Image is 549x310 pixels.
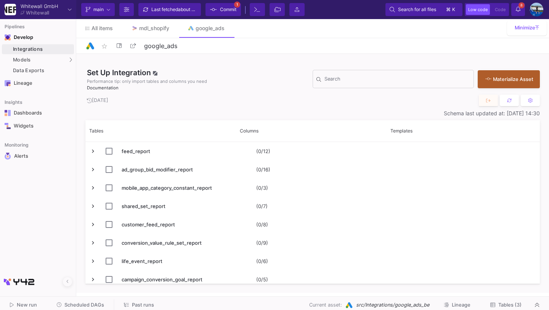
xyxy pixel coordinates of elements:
div: google_ads [196,25,225,31]
a: Data Exports [2,66,74,76]
y42-source-table-renderer: campaign_conversion_goal_report [122,276,202,283]
y42-import-column-renderer: (0/5) [256,276,268,283]
span: 8 [518,2,525,8]
span: [DATE] [87,97,108,103]
a: Integrations [2,44,74,54]
button: Materialize Asset [478,70,540,88]
y42-import-column-renderer: (0/9) [256,240,268,246]
div: Alerts [14,153,64,160]
span: Models [13,57,31,63]
span: about 1 hour ago [178,6,213,12]
img: Navigation icon [5,34,11,40]
y42-source-table-renderer: customer_feed_report [122,221,175,228]
span: src/Integrations/google_ads_be [356,301,429,308]
span: Current asset: [309,301,342,308]
span: ⌘ [446,5,451,14]
button: Search for all files⌘k [385,3,462,16]
img: Google Ads [345,301,353,309]
div: Last fetched [151,4,197,15]
div: Widgets [14,123,63,129]
y42-import-column-renderer: (0/16) [256,166,270,173]
y42-source-table-renderer: feed_report [122,148,150,154]
span: Commit [220,4,236,15]
div: Press SPACE to select this row. [85,234,537,252]
button: Commit [205,3,241,16]
button: 8 [511,3,525,16]
span: main [93,4,104,15]
y42-source-table-renderer: mobile_app_category_constant_report [122,185,212,191]
div: Develop [14,34,25,40]
span: Search for all files [398,4,436,15]
div: Dashboards [14,110,63,116]
img: AEdFTp4_RXFoBzJxSaYPMZp7Iyigz82078j9C0hFtL5t=s96-c [530,3,543,16]
div: Press SPACE to select this row. [85,252,537,270]
img: Navigation icon [5,110,11,116]
div: Materialize Asset [485,76,528,83]
y42-source-table-renderer: conversion_value_rule_set_report [122,240,202,246]
div: Whitewall [26,10,49,15]
button: Last fetchedabout 1 hour ago [138,3,201,16]
span: k [452,5,455,14]
img: Navigation icon [5,80,11,86]
div: Schema last updated at: [DATE] 14:30 [85,110,540,116]
div: Data Exports [13,68,72,74]
div: Press SPACE to select this row. [85,160,537,179]
span: Low code [468,7,488,12]
button: [DATE] [85,95,110,107]
input: Search for Tables, Columns, etc. [324,77,470,84]
button: Low code [466,4,490,15]
a: Navigation iconWidgets [2,120,74,132]
mat-expansion-panel-header: Navigation iconDevelop [2,31,74,44]
span: Scheduled DAGs [64,302,104,308]
a: Navigation iconDashboards [2,107,74,119]
img: Tab icon [188,25,194,32]
img: Logo [85,41,95,51]
img: Tab icon [131,25,138,32]
img: Navigation icon [5,123,11,129]
div: Whitewall GmbH [21,4,58,9]
a: Navigation iconLineage [2,77,74,89]
div: Press SPACE to select this row. [85,179,537,197]
span: Tables (3) [498,302,522,308]
a: Navigation iconAlerts [2,150,74,163]
div: Set Up Integration [85,67,313,91]
span: Performance tip: only import tables and columns you need [87,78,207,85]
span: Tables [89,128,103,134]
y42-import-column-renderer: (0/7) [256,203,268,209]
y42-import-column-renderer: (0/8) [256,221,268,228]
y42-source-table-renderer: shared_set_report [122,203,165,209]
div: Lineage [14,80,63,86]
div: mdl_shopify [139,25,169,31]
y42-source-table-renderer: ad_group_bid_modifier_report [122,166,193,173]
img: YZ4Yr8zUCx6JYM5gIgaTIQYeTXdcwQjnYC8iZtTV.png [5,4,16,15]
span: Code [495,7,506,12]
button: Code [493,4,508,15]
img: Navigation icon [5,153,11,160]
div: Integrations [13,46,72,52]
a: Documentation [87,85,119,90]
button: main [81,3,115,16]
span: Columns [240,128,258,134]
y42-import-column-renderer: (0/3) [256,185,268,191]
div: Press SPACE to select this row. [85,142,537,160]
button: ⌘k [444,5,458,14]
span: Lineage [452,302,470,308]
span: Past runs [132,302,154,308]
span: All items [91,25,113,31]
div: Press SPACE to select this row. [85,270,537,289]
span: Templates [390,128,413,134]
y42-import-column-renderer: (0/6) [256,258,268,264]
y42-source-table-renderer: life_event_report [122,258,162,264]
div: Press SPACE to select this row. [85,215,537,234]
mat-icon: star_border [100,42,109,51]
y42-import-column-renderer: (0/12) [256,148,270,154]
span: New run [17,302,37,308]
div: Press SPACE to select this row. [85,197,537,215]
